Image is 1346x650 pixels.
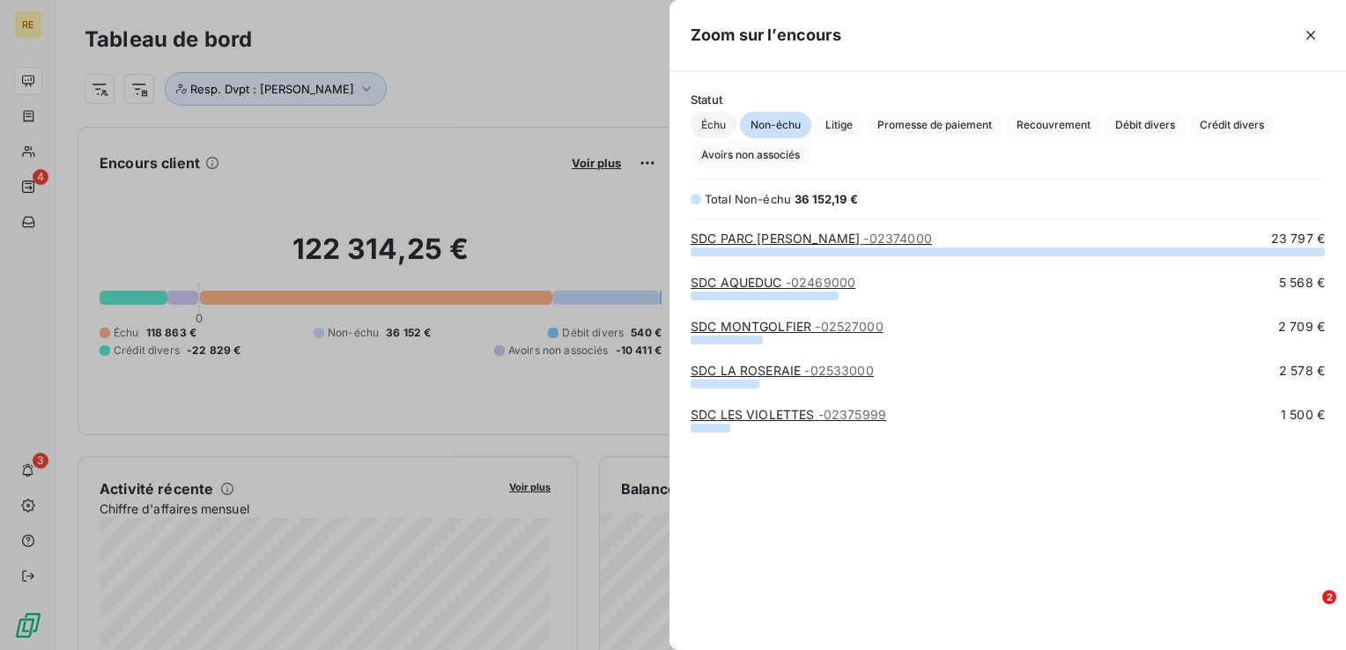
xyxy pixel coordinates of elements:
[867,112,1002,138] button: Promesse de paiement
[691,112,736,138] button: Échu
[691,275,855,290] a: SDC AQUEDUC
[740,112,811,138] button: Non-échu
[804,363,873,378] span: - 02533000
[818,407,886,422] span: - 02375999
[1281,406,1325,424] span: 1 500 €
[1322,590,1336,604] span: 2
[1271,230,1325,247] span: 23 797 €
[863,231,931,246] span: - 02374000
[691,363,874,378] a: SDC LA ROSERAIE
[1286,590,1328,632] iframe: Intercom live chat
[691,142,810,168] button: Avoirs non associés
[1279,274,1325,292] span: 5 568 €
[705,192,791,206] span: Total Non-échu
[1278,318,1325,336] span: 2 709 €
[815,319,883,334] span: - 02527000
[1006,112,1101,138] button: Recouvrement
[669,230,1346,630] div: grid
[815,112,863,138] button: Litige
[691,407,886,422] a: SDC LES VIOLETTES
[691,231,932,246] a: SDC PARC [PERSON_NAME]
[795,192,858,206] span: 36 152,19 €
[691,92,1325,107] span: Statut
[691,23,841,48] h5: Zoom sur l’encours
[1105,112,1186,138] button: Débit divers
[786,275,855,290] span: - 02469000
[1279,362,1325,380] span: 2 578 €
[691,319,884,334] a: SDC MONTGOLFIER
[1189,112,1275,138] button: Crédit divers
